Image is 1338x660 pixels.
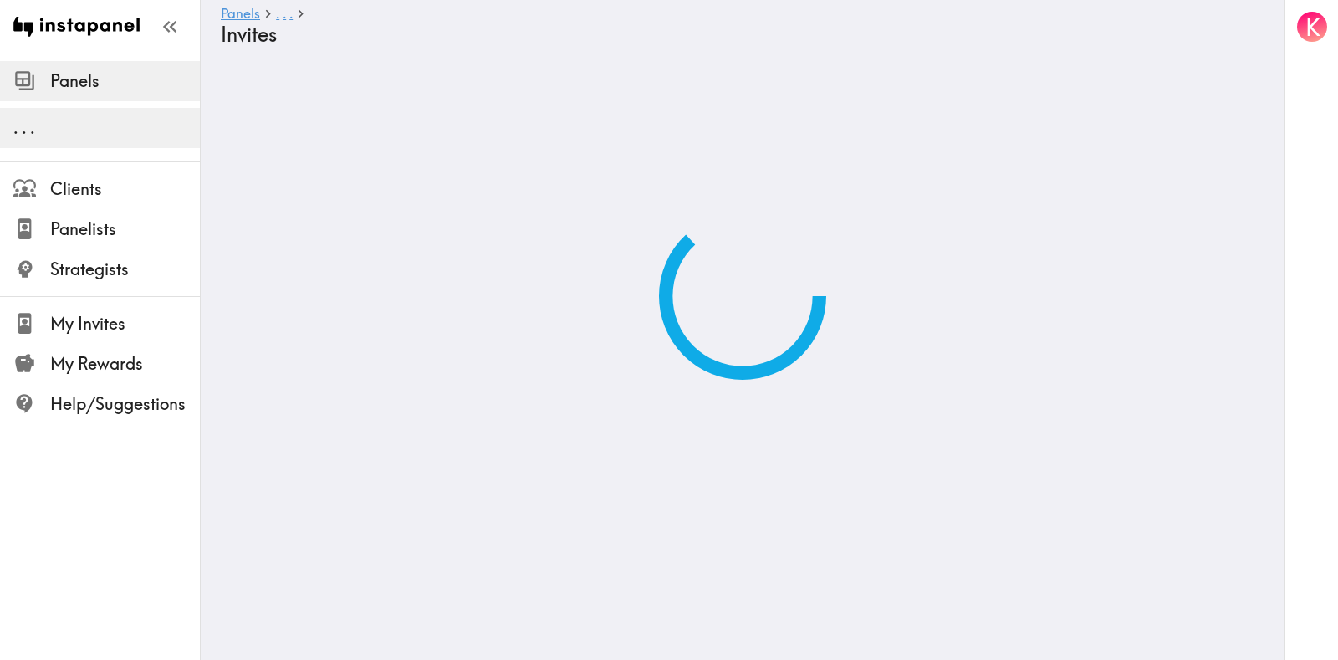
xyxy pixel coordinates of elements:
[283,5,286,22] span: .
[1295,10,1329,43] button: K
[50,312,200,335] span: My Invites
[50,69,200,93] span: Panels
[50,258,200,281] span: Strategists
[50,177,200,201] span: Clients
[1305,13,1320,42] span: K
[221,7,260,23] a: Panels
[30,117,35,138] span: .
[22,117,27,138] span: .
[13,117,18,138] span: .
[221,23,1251,47] h4: Invites
[50,392,200,416] span: Help/Suggestions
[276,5,279,22] span: .
[50,217,200,241] span: Panelists
[276,7,293,23] a: ...
[289,5,293,22] span: .
[50,352,200,376] span: My Rewards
